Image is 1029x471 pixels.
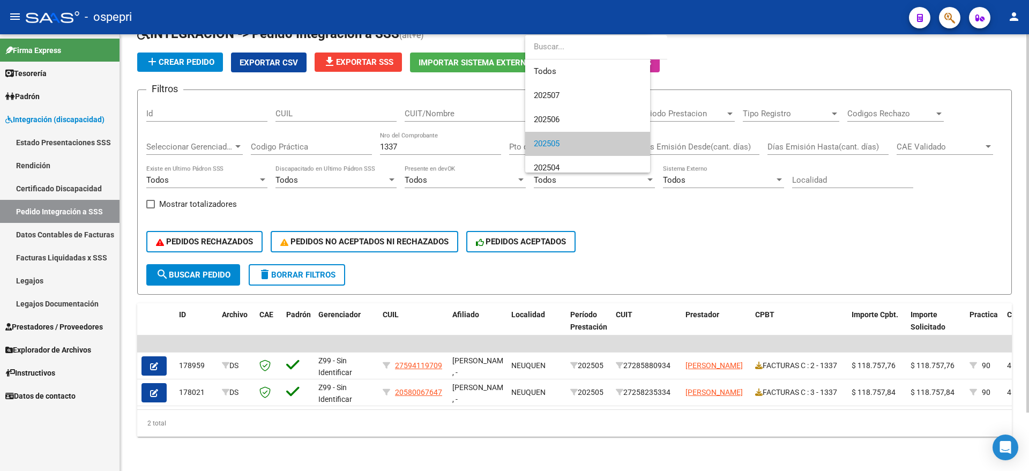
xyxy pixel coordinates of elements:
span: 202506 [534,115,560,124]
span: 202507 [534,91,560,100]
span: 202504 [534,163,560,173]
div: Open Intercom Messenger [993,435,1018,460]
span: 202505 [534,139,560,148]
input: dropdown search [525,35,667,59]
span: Todos [534,59,642,84]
